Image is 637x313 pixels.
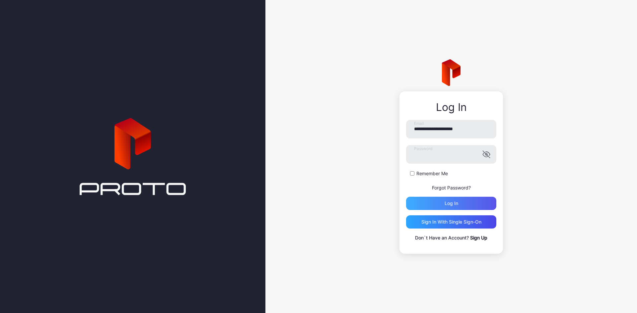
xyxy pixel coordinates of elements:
button: Password [482,150,490,158]
p: Don`t Have an Account? [406,234,496,242]
button: Sign in With Single Sign-On [406,215,496,229]
a: Sign Up [470,235,487,240]
div: Sign in With Single Sign-On [421,219,481,225]
button: Log in [406,197,496,210]
label: Remember Me [416,170,448,177]
a: Forgot Password? [432,185,471,190]
input: Email [406,120,496,138]
input: Password [406,145,496,164]
div: Log in [445,201,458,206]
div: Log In [406,101,496,113]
